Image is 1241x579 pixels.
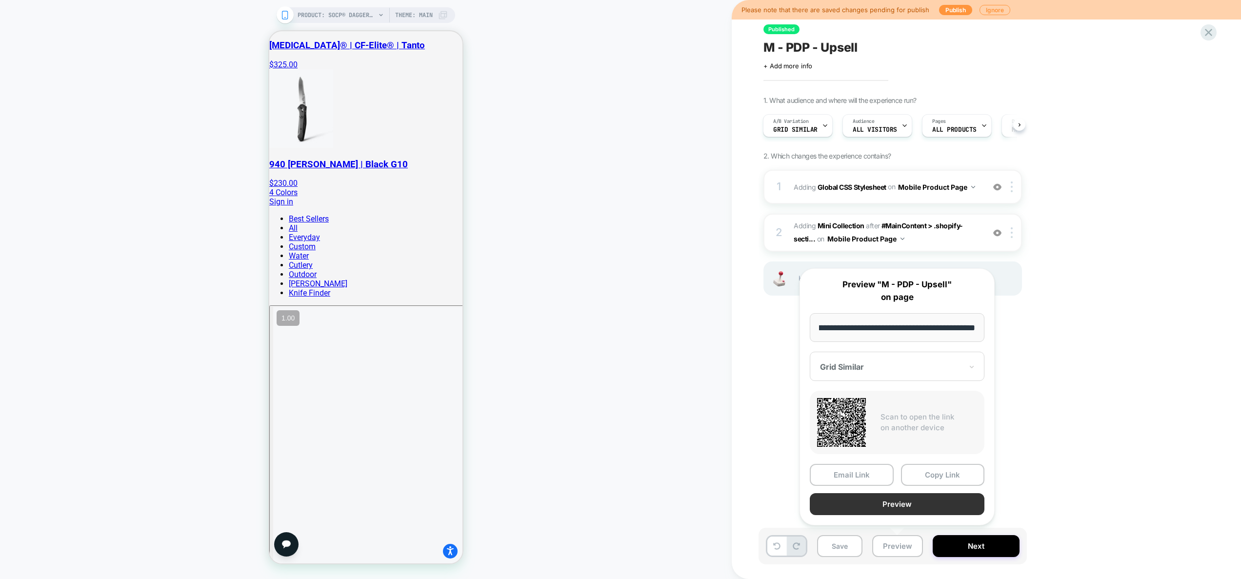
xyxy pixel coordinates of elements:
img: down arrow [971,186,975,188]
a: Best Sellers [20,183,60,192]
span: All Visitors [853,126,897,133]
b: Global CSS Stylesheet [818,182,886,191]
button: Mobile Product Page [898,180,975,194]
img: crossed eye [993,183,1001,191]
a: Knife Finder [20,257,61,266]
div: 1 [774,177,784,197]
button: Publish [939,5,972,15]
button: Next [933,535,1020,557]
button: Save [817,535,862,557]
span: on [817,233,824,245]
img: down arrow [901,238,904,240]
img: close [1011,227,1013,238]
span: 1. What audience and where will the experience run? [763,96,916,104]
span: + Add more info [763,62,812,70]
span: AFTER [866,221,880,230]
a: [PERSON_NAME] [20,248,78,257]
b: Mini Collection [818,221,864,230]
a: Water [20,220,40,229]
p: Preview "M - PDP - Upsell" on page [810,279,984,303]
a: Cutlery [20,229,43,239]
span: Audience [853,118,875,125]
span: Adding [794,180,980,194]
div: 2 [774,223,784,242]
span: A/B Variation [773,118,809,125]
span: Published [763,24,800,34]
button: Preview [810,493,984,515]
span: ALL PRODUCTS [932,126,977,133]
img: close [1011,181,1013,192]
button: Copy Link [901,464,985,486]
a: All [20,192,28,201]
p: Scan to open the link on another device [881,412,977,434]
span: Grid Similar [773,126,818,133]
a: Custom [20,211,46,220]
button: Mobile Product Page [827,232,904,246]
button: Email Link [810,464,894,486]
button: Ignore [980,5,1010,15]
span: Adding [794,221,864,230]
img: crossed eye [993,229,1001,237]
button: Preview [872,535,923,557]
span: PRODUCT: SOCP® Dagger | Black Sheath [176bk] [298,7,376,23]
a: Everyday [20,201,51,211]
span: Devices [1012,118,1031,125]
span: on [888,180,895,193]
img: Joystick [769,271,789,286]
span: Pages [932,118,946,125]
span: M - PDP - Upsell [763,40,858,55]
span: MOBILE [1012,126,1034,133]
span: Theme: MAIN [395,7,433,23]
a: Outdoor [20,239,47,248]
span: 2. Which changes the experience contains? [763,152,891,160]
